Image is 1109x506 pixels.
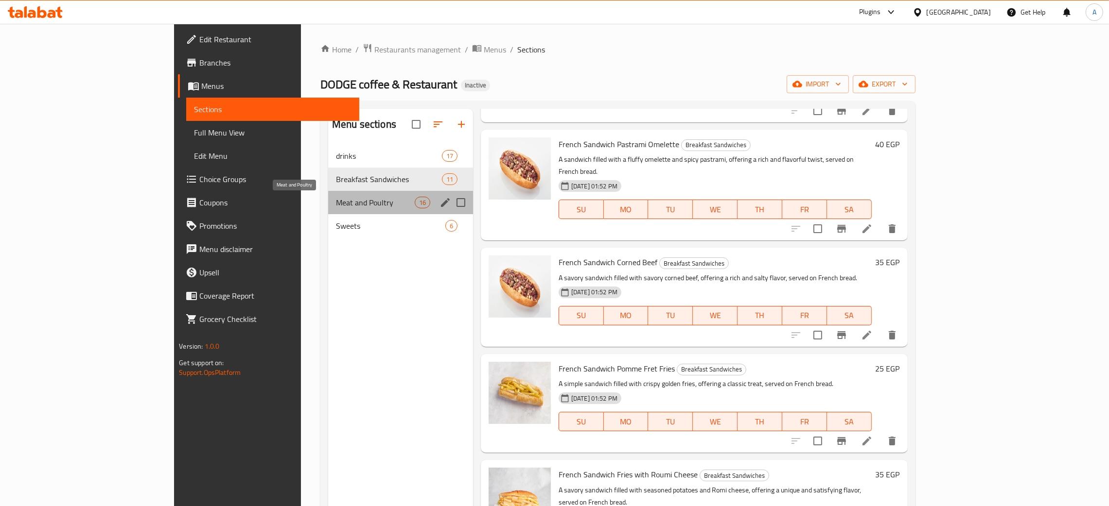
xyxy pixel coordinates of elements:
[178,191,359,214] a: Coupons
[831,202,868,217] span: SA
[861,105,873,117] a: Edit menu item
[827,306,872,325] button: SA
[336,173,442,185] span: Breakfast Sandwiches
[205,340,220,353] span: 1.0.0
[559,361,675,376] span: French Sandwich Pomme Fret Fries
[652,308,689,322] span: TU
[808,101,828,121] span: Select to update
[738,200,782,219] button: TH
[194,127,352,138] span: Full Menu View
[697,202,734,217] span: WE
[199,290,352,302] span: Coverage Report
[880,429,904,453] button: delete
[442,150,458,162] div: items
[876,362,900,375] h6: 25 EGP
[880,323,904,347] button: delete
[831,308,868,322] span: SA
[652,415,689,429] span: TU
[563,202,600,217] span: SU
[446,221,457,231] span: 6
[563,415,600,429] span: SU
[700,470,769,481] div: Breakfast Sandwiches
[830,323,853,347] button: Branch-specific-item
[861,329,873,341] a: Edit menu item
[559,306,604,325] button: SU
[442,175,457,184] span: 11
[336,220,445,232] span: Sweets
[808,431,828,451] span: Select to update
[648,200,693,219] button: TU
[927,7,991,17] div: [GEOGRAPHIC_DATA]
[336,150,442,162] span: drinks
[426,113,450,136] span: Sort sections
[559,137,679,152] span: French Sandwich Pastrami Omelette
[178,74,359,98] a: Menus
[179,356,224,369] span: Get support on:
[178,214,359,237] a: Promotions
[604,412,649,431] button: MO
[741,415,778,429] span: TH
[604,306,649,325] button: MO
[794,78,841,90] span: import
[199,57,352,68] span: Branches
[445,220,458,232] div: items
[876,468,900,481] h6: 35 EGP
[415,198,430,207] span: 16
[608,308,645,322] span: MO
[830,429,853,453] button: Branch-specific-item
[328,140,473,241] nav: Menu sections
[693,200,738,219] button: WE
[786,308,823,322] span: FR
[438,195,453,210] button: edit
[332,117,396,132] h2: Menu sections
[827,200,872,219] button: SA
[559,378,872,390] p: A simple sandwich filled with crispy golden fries, offering a classic treat, served on French bread.
[741,202,778,217] span: TH
[328,191,473,214] div: Meat and Poultry16edit
[782,412,827,431] button: FR
[178,284,359,307] a: Coverage Report
[559,412,604,431] button: SU
[567,182,621,191] span: [DATE] 01:52 PM
[465,44,468,55] li: /
[336,197,415,208] span: Meat and Poultry
[682,139,750,151] span: Breakfast Sandwiches
[472,43,506,56] a: Menus
[786,415,823,429] span: FR
[861,223,873,235] a: Edit menu item
[559,467,698,482] span: French Sandwich Fries with Roumi Cheese
[178,51,359,74] a: Branches
[489,362,551,424] img: French Sandwich Pomme Fret Fries
[442,173,458,185] div: items
[782,200,827,219] button: FR
[484,44,506,55] span: Menus
[559,200,604,219] button: SU
[406,114,426,135] span: Select all sections
[831,415,868,429] span: SA
[861,78,908,90] span: export
[693,412,738,431] button: WE
[604,200,649,219] button: MO
[461,81,490,89] span: Inactive
[510,44,513,55] li: /
[194,150,352,162] span: Edit Menu
[186,144,359,168] a: Edit Menu
[648,412,693,431] button: TU
[677,364,746,375] div: Breakfast Sandwiches
[861,435,873,447] a: Edit menu item
[328,168,473,191] div: Breakfast Sandwiches11
[697,308,734,322] span: WE
[830,99,853,122] button: Branch-specific-item
[660,258,728,269] span: Breakfast Sandwiches
[559,153,872,178] p: A sandwich filled with a fluffy omelette and spicy pastrami, offering a rich and flavorful twist,...
[880,217,904,240] button: delete
[567,394,621,403] span: [DATE] 01:52 PM
[199,313,352,325] span: Grocery Checklist
[199,220,352,232] span: Promotions
[363,43,461,56] a: Restaurants management
[517,44,545,55] span: Sections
